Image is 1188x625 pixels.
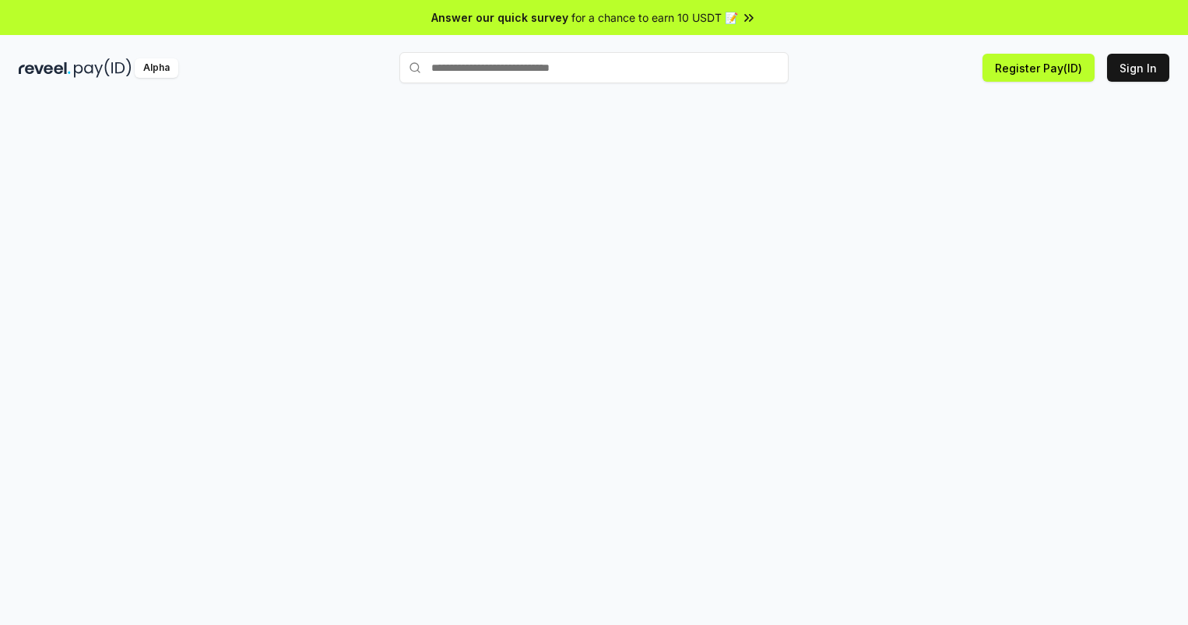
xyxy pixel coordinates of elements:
[135,58,178,78] div: Alpha
[19,58,71,78] img: reveel_dark
[431,9,568,26] span: Answer our quick survey
[571,9,738,26] span: for a chance to earn 10 USDT 📝
[74,58,132,78] img: pay_id
[1107,54,1169,82] button: Sign In
[982,54,1095,82] button: Register Pay(ID)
